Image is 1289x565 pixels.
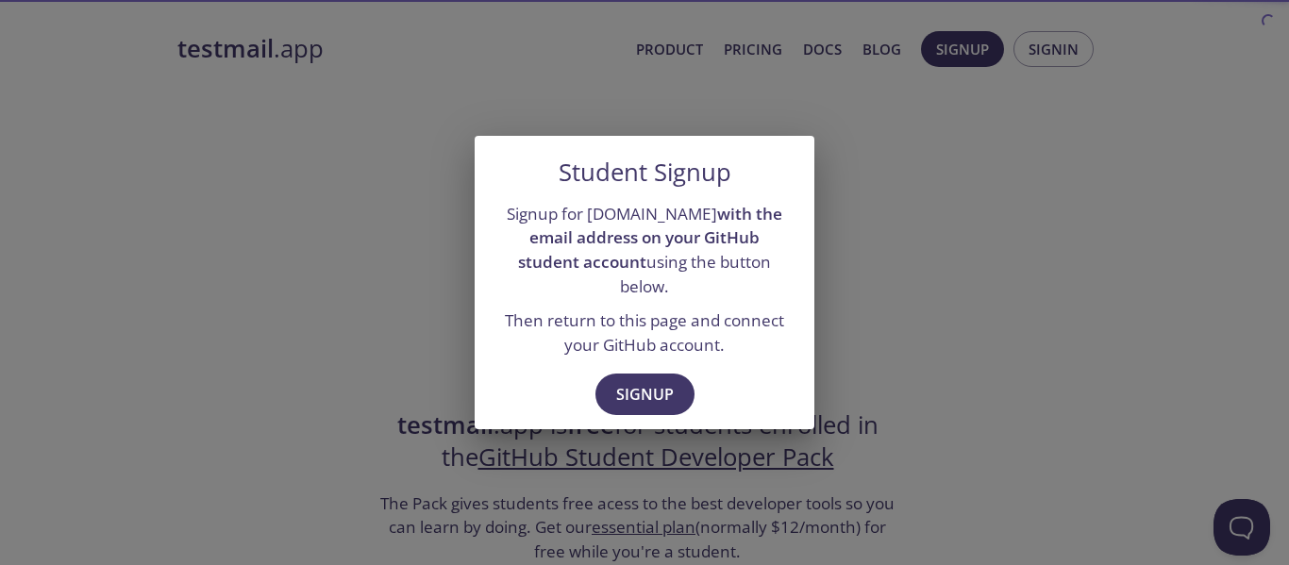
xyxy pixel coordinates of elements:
[497,308,792,357] p: Then return to this page and connect your GitHub account.
[595,374,695,415] button: Signup
[559,158,731,187] h5: Student Signup
[616,381,674,407] span: Signup
[497,202,792,299] p: Signup for [DOMAIN_NAME] using the button below.
[518,203,782,273] strong: with the email address on your GitHub student account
